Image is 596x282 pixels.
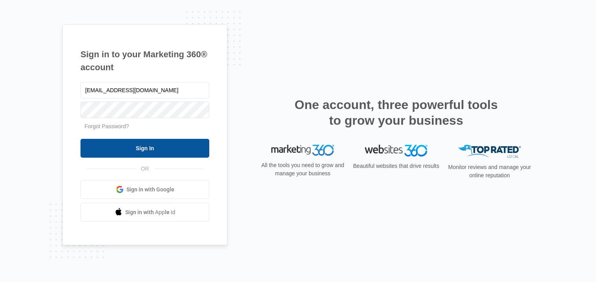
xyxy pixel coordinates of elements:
p: Beautiful websites that drive results [352,162,440,170]
img: Websites 360 [365,145,428,156]
span: Sign in with Google [126,186,174,194]
p: All the tools you need to grow and manage your business [259,161,347,178]
input: Sign In [80,139,209,158]
img: Top Rated Local [458,145,521,158]
h1: Sign in to your Marketing 360® account [80,48,209,74]
span: Sign in with Apple Id [125,208,176,217]
span: OR [135,165,155,173]
a: Sign in with Google [80,180,209,199]
img: Marketing 360 [271,145,334,156]
a: Sign in with Apple Id [80,203,209,222]
h2: One account, three powerful tools to grow your business [292,97,500,128]
p: Monitor reviews and manage your online reputation [446,163,534,180]
input: Email [80,82,209,98]
a: Forgot Password? [84,123,129,129]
